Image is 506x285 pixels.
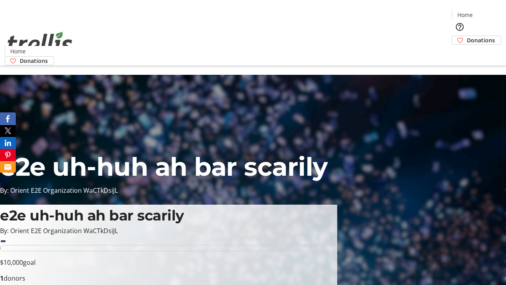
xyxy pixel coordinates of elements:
[457,11,473,19] span: Home
[452,36,501,45] a: Donations
[5,47,30,55] a: Home
[5,23,75,63] img: Orient E2E Organization WaCTkDsiJL's Logo
[452,11,478,19] a: Home
[467,36,495,44] span: Donations
[452,45,468,61] button: Cart
[10,47,26,55] span: Home
[20,57,48,65] span: Donations
[5,56,54,65] a: Donations
[452,19,468,35] button: Help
